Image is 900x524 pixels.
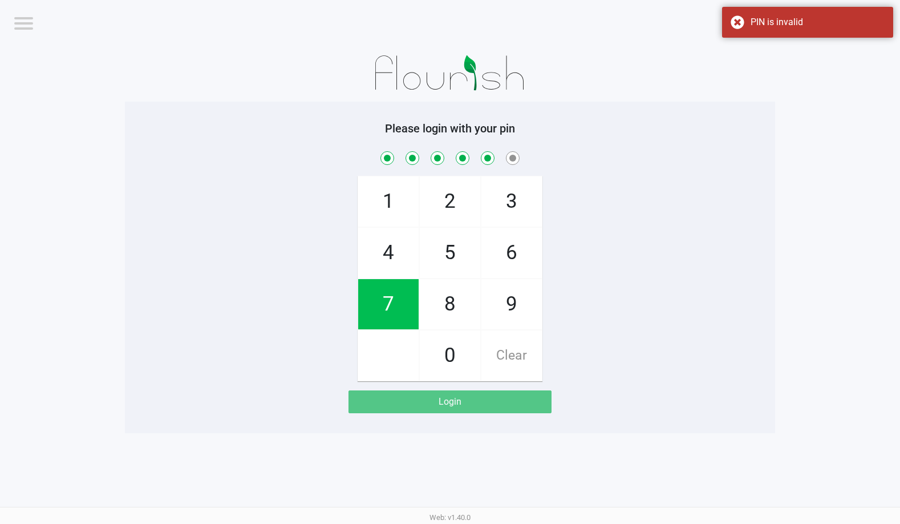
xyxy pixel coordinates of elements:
span: 1 [358,176,419,227]
span: 3 [481,176,542,227]
span: 0 [420,330,480,381]
span: Web: v1.40.0 [429,513,471,522]
span: 7 [358,279,419,329]
div: PIN is invalid [751,15,885,29]
span: 2 [420,176,480,227]
span: 9 [481,279,542,329]
span: 5 [420,228,480,278]
span: 4 [358,228,419,278]
h5: Please login with your pin [133,122,767,135]
span: Clear [481,330,542,381]
span: 8 [420,279,480,329]
span: 6 [481,228,542,278]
